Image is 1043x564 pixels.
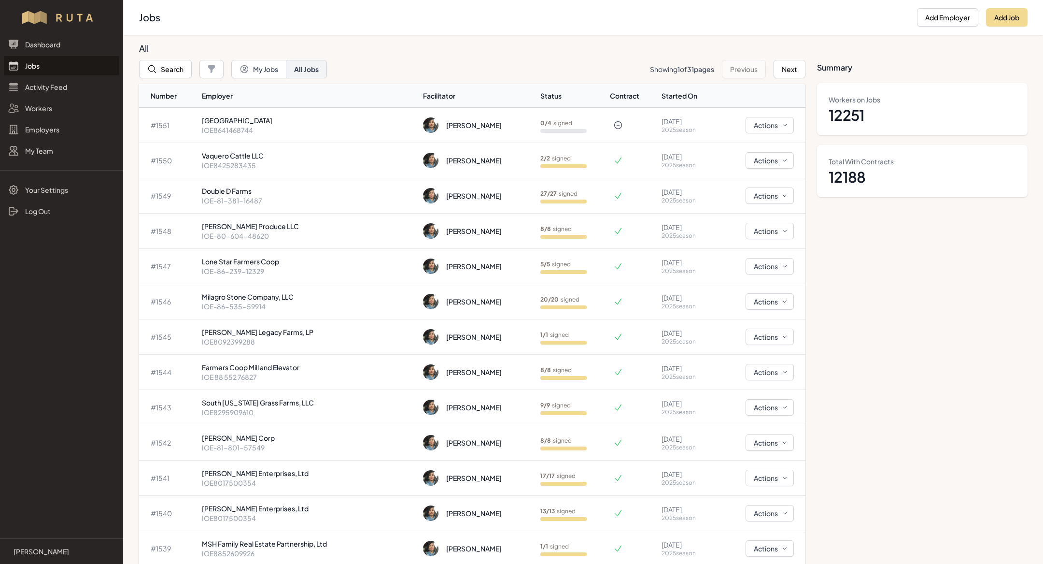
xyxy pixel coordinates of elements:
[446,367,502,377] div: [PERSON_NAME]
[662,505,713,514] p: [DATE]
[540,331,569,339] p: signed
[662,116,713,126] p: [DATE]
[419,84,536,108] th: Facilitator
[202,504,416,513] p: [PERSON_NAME] Enterprises, Ltd
[817,43,1028,73] h3: Summary
[139,461,198,496] td: # 1541
[202,160,416,170] p: IOE8425283435
[446,261,502,271] div: [PERSON_NAME]
[202,513,416,523] p: IOE8017500354
[540,260,571,268] p: signed
[139,11,909,24] h2: Jobs
[662,399,713,408] p: [DATE]
[202,125,416,135] p: IOE8641468744
[829,95,1016,104] dt: Workers on Jobs
[540,472,576,480] p: signed
[202,116,416,125] p: [GEOGRAPHIC_DATA]
[829,157,1016,166] dt: Total With Contracts
[446,156,502,165] div: [PERSON_NAME]
[540,331,548,338] b: 1 / 1
[746,293,794,310] button: Actions
[4,202,119,221] a: Log Out
[139,249,198,284] td: # 1547
[746,540,794,557] button: Actions
[540,402,571,409] p: signed
[746,258,794,275] button: Actions
[202,433,416,443] p: [PERSON_NAME] Corp
[139,284,198,319] td: # 1546
[139,496,198,531] td: # 1540
[202,221,416,231] p: [PERSON_NAME] Produce LLC
[829,168,1016,186] dd: 12188
[540,225,572,233] p: signed
[4,141,119,160] a: My Team
[540,366,551,374] b: 8 / 8
[662,232,713,240] p: 2025 season
[650,60,805,78] nav: Pagination
[202,292,416,302] p: Milagro Stone Company, LLC
[662,152,713,161] p: [DATE]
[446,226,502,236] div: [PERSON_NAME]
[446,120,502,130] div: [PERSON_NAME]
[202,302,416,311] p: IOE-86-535-59914
[662,338,713,346] p: 2025 season
[540,260,550,268] b: 5 / 5
[662,126,713,134] p: 2025 season
[198,84,420,108] th: Employer
[202,398,416,407] p: South [US_STATE] Grass Farms, LLC
[662,540,713,550] p: [DATE]
[662,303,713,310] p: 2025 season
[202,231,416,241] p: IOE-80-604-48620
[202,468,416,478] p: [PERSON_NAME] Enterprises, Ltd
[446,297,502,306] div: [PERSON_NAME]
[540,155,550,162] b: 2 / 2
[540,366,572,374] p: signed
[662,267,713,275] p: 2025 season
[540,296,559,303] b: 20 / 20
[662,161,713,169] p: 2025 season
[446,403,502,412] div: [PERSON_NAME]
[722,60,766,78] button: Previous
[202,539,416,549] p: MSH Family Real Estate Partnership, Ltd
[662,258,713,267] p: [DATE]
[540,190,578,198] p: signed
[202,327,416,337] p: [PERSON_NAME] Legacy Farms, LP
[662,222,713,232] p: [DATE]
[662,434,713,444] p: [DATE]
[540,543,569,550] p: signed
[139,214,198,249] td: # 1548
[609,84,658,108] th: Contract
[202,478,416,488] p: IOE8017500354
[202,151,416,160] p: Vaquero Cattle LLC
[446,508,502,518] div: [PERSON_NAME]
[540,437,551,444] b: 8 / 8
[202,443,416,452] p: IOE-81-801-57549
[139,355,198,390] td: # 1544
[20,10,103,25] img: Workflow
[202,266,416,276] p: IOE-86-239-12329
[446,438,502,448] div: [PERSON_NAME]
[202,186,416,196] p: Double D Farms
[540,507,555,515] b: 13 / 13
[231,60,286,78] button: My Jobs
[540,225,551,232] b: 8 / 8
[662,408,713,416] p: 2025 season
[139,43,798,54] h3: All
[746,505,794,521] button: Actions
[917,8,978,27] button: Add Employer
[139,143,198,178] td: # 1550
[540,507,576,515] p: signed
[746,470,794,486] button: Actions
[986,8,1028,27] button: Add Job
[8,547,115,556] a: [PERSON_NAME]
[662,363,713,373] p: [DATE]
[202,362,416,372] p: Farmers Coop Mill and Elevator
[540,296,579,304] p: signed
[662,197,713,204] p: 2025 season
[446,191,502,201] div: [PERSON_NAME]
[540,543,548,550] b: 1 / 1
[4,56,119,75] a: Jobs
[774,60,805,78] button: Next
[662,293,713,303] p: [DATE]
[746,152,794,169] button: Actions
